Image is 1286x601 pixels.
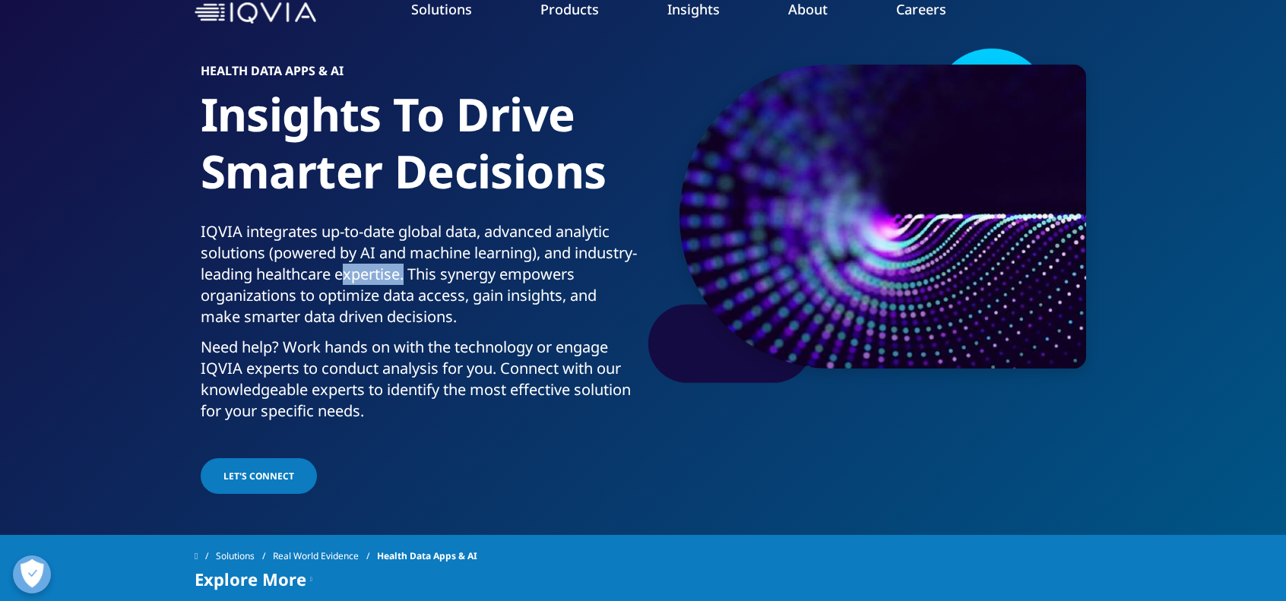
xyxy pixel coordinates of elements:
[201,86,638,221] h1: Insights To Drive Smarter Decisions
[13,555,51,593] button: Abrir preferências
[201,65,638,86] h6: Health Data APPS & AI
[377,542,477,570] span: Health Data Apps & AI
[201,221,638,337] p: IQVIA integrates up-to-date global data, advanced analytic solutions (powered by AI and machine l...
[679,65,1086,369] img: 2058_wave-flow-and-data-radar-stream.jpg
[273,542,377,570] a: Real World Evidence
[195,2,316,24] img: IQVIA Healthcare Information Technology and Pharma Clinical Research Company
[195,570,306,588] span: Explore More
[216,542,273,570] a: Solutions
[201,337,638,431] p: Need help? Work hands on with the technology or engage IQVIA experts to conduct analysis for you....
[223,470,294,482] span: Let's Connect
[201,458,317,494] a: Let's Connect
